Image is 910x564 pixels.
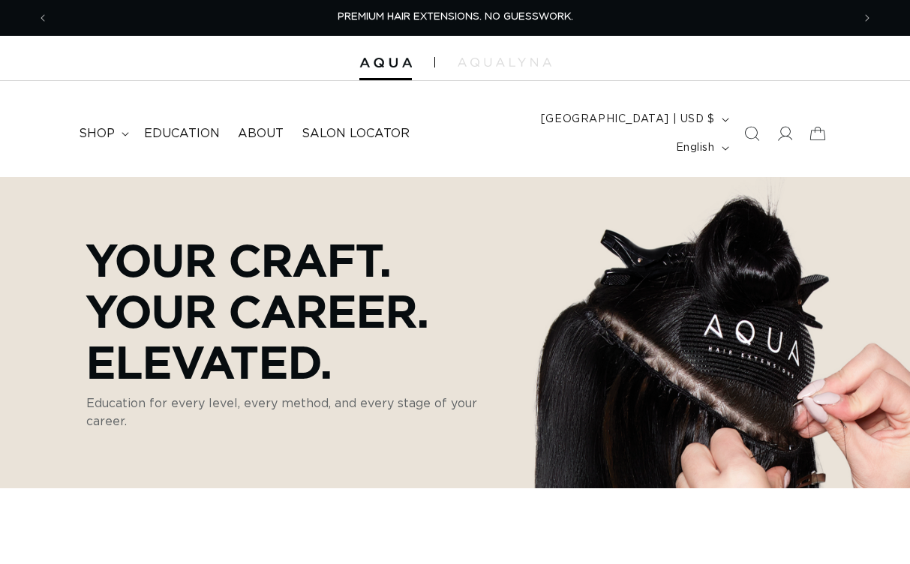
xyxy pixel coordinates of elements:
span: shop [79,126,115,142]
a: Education [135,117,229,151]
span: [GEOGRAPHIC_DATA] | USD $ [541,112,715,127]
span: Education [144,126,220,142]
span: English [676,140,715,156]
p: Your Craft. Your Career. Elevated. [86,234,514,387]
span: About [238,126,284,142]
button: English [667,133,735,162]
button: [GEOGRAPHIC_DATA] | USD $ [532,105,735,133]
span: Salon Locator [302,126,410,142]
a: Salon Locator [293,117,419,151]
a: About [229,117,293,151]
summary: Search [735,117,768,150]
p: Education for every level, every method, and every stage of your career. [86,394,514,430]
summary: shop [70,117,135,151]
span: PREMIUM HAIR EXTENSIONS. NO GUESSWORK. [338,12,573,22]
img: aqualyna.com [458,58,551,67]
button: Next announcement [851,4,884,32]
button: Previous announcement [26,4,59,32]
img: Aqua Hair Extensions [359,58,412,68]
